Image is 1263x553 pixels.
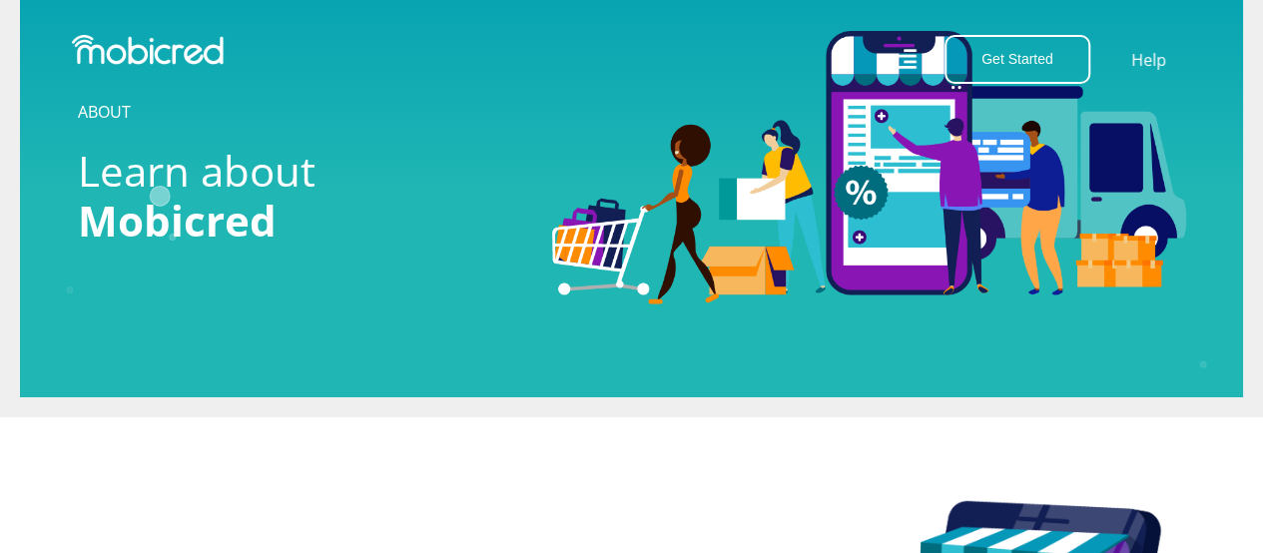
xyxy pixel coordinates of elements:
[945,35,1090,84] button: Get Started
[1130,47,1167,73] a: Help
[72,35,224,65] img: Mobicred
[78,146,522,247] h1: Learn about
[552,31,1186,304] img: Categories
[78,192,277,249] span: Mobicred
